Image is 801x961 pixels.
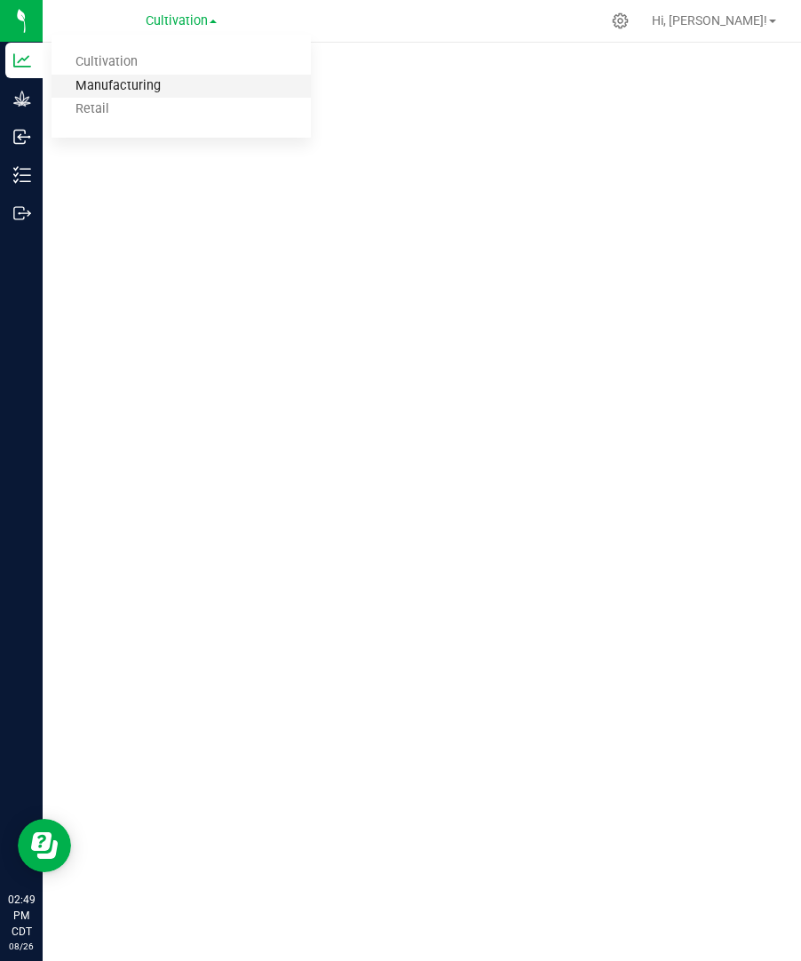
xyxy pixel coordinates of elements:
[13,90,31,107] inline-svg: Grow
[652,13,767,28] span: Hi, [PERSON_NAME]!
[609,12,631,29] div: Manage settings
[13,166,31,184] inline-svg: Inventory
[8,940,35,953] p: 08/26
[52,75,311,99] a: Manufacturing
[52,51,311,75] a: Cultivation
[13,128,31,146] inline-svg: Inbound
[8,892,35,940] p: 02:49 PM CDT
[13,52,31,69] inline-svg: Analytics
[52,98,311,122] a: Retail
[18,819,71,872] iframe: Resource center
[146,13,208,28] span: Cultivation
[13,204,31,222] inline-svg: Outbound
